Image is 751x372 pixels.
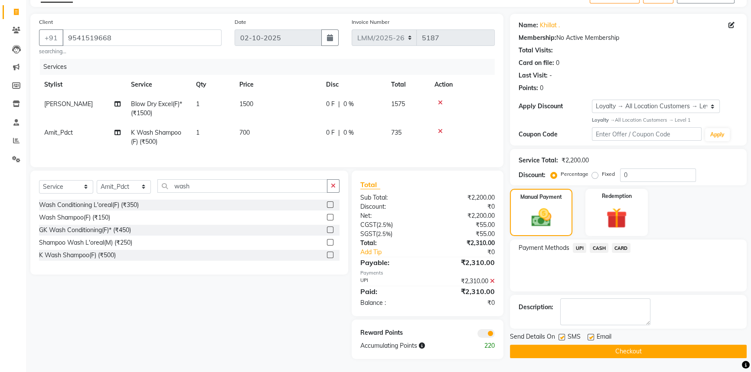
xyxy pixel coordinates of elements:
a: Add Tip [354,248,440,257]
span: | [338,100,340,109]
span: [PERSON_NAME] [44,100,93,108]
label: Fixed [602,170,615,178]
div: Membership: [519,33,556,42]
div: Total: [354,239,428,248]
div: - [549,71,552,80]
div: Paid: [354,286,428,297]
div: Balance : [354,298,428,307]
span: 735 [391,129,402,136]
label: Invoice Number [352,18,389,26]
th: Service [126,75,191,94]
div: Discount: [519,171,545,180]
div: Services [40,59,501,75]
span: UPI [573,243,586,253]
div: ₹55.00 [428,230,501,239]
input: Search or Scan [157,179,327,193]
strong: Loyalty → [592,117,615,123]
span: CASH [590,243,608,253]
div: UPI [354,277,428,286]
div: K Wash Shampoo(F) (₹500) [39,251,116,260]
span: CARD [612,243,630,253]
div: Last Visit: [519,71,548,80]
span: 700 [239,129,250,136]
span: 1500 [239,100,253,108]
span: SGST [360,230,376,238]
div: ( ) [354,230,428,239]
div: Total Visits: [519,46,553,55]
span: 2.5% [378,221,391,228]
div: ₹0 [440,248,501,257]
div: ₹2,200.00 [428,193,501,202]
div: Name: [519,21,538,30]
span: Send Details On [510,332,555,343]
div: Service Total: [519,156,558,165]
div: ₹2,310.00 [428,257,501,268]
th: Qty [191,75,234,94]
div: No Active Membership [519,33,738,42]
div: ₹2,310.00 [428,286,501,297]
span: K Wash Shampoo(F) (₹500) [131,129,181,146]
span: 1 [196,129,199,136]
div: ₹2,200.00 [428,211,501,220]
div: 0 [540,84,543,93]
span: 2.5% [378,230,391,237]
input: Search by Name/Mobile/Email/Code [62,29,222,46]
img: _cash.svg [525,206,558,229]
span: 0 % [343,128,354,137]
label: Client [39,18,53,26]
div: Wash Conditioning L'oreal(F) (₹350) [39,201,139,210]
span: 1575 [391,100,405,108]
small: searching... [39,48,222,55]
div: Payable: [354,257,428,268]
span: 0 F [326,100,335,109]
span: Amit_Pdct [44,129,73,136]
div: Sub Total: [354,193,428,202]
div: Reward Points [354,328,428,338]
div: Card on file: [519,58,554,68]
div: ₹2,310.00 [428,239,501,248]
th: Stylist [39,75,126,94]
label: Redemption [602,192,632,200]
span: 1 [196,100,199,108]
div: Net: [354,211,428,220]
label: Percentage [561,170,588,178]
span: SMS [568,332,581,343]
div: 220 [464,341,501,350]
label: Date [235,18,246,26]
th: Disc [321,75,386,94]
span: Blow Dry Excel(F)* (₹1500) [131,100,182,117]
button: Checkout [510,345,747,358]
span: | [338,128,340,137]
div: ₹2,310.00 [428,277,501,286]
div: Description: [519,303,553,312]
div: 0 [556,58,559,68]
div: Apply Discount [519,102,592,111]
div: Shampoo Wash L'oreal(M) (₹250) [39,238,132,247]
label: Manual Payment [520,193,562,201]
input: Enter Offer / Coupon Code [592,127,702,141]
button: Apply [705,128,730,141]
div: ₹0 [428,202,501,211]
span: Total [360,180,380,189]
th: Price [234,75,321,94]
img: _gift.svg [600,205,633,231]
div: GK Wash Conditioning(F)* (₹450) [39,226,131,235]
div: ₹2,200.00 [562,156,589,165]
span: 0 % [343,100,354,109]
div: ₹0 [428,298,501,307]
span: Email [597,332,611,343]
a: Khillat . [540,21,560,30]
span: 0 F [326,128,335,137]
div: Wash Shampoo(F) (₹150) [39,213,110,222]
div: Coupon Code [519,130,592,139]
div: ( ) [354,220,428,230]
div: Points: [519,84,538,93]
span: Payment Methods [519,243,569,252]
th: Total [386,75,429,94]
div: Discount: [354,202,428,211]
div: ₹55.00 [428,220,501,230]
div: Payments [360,269,495,277]
button: +91 [39,29,63,46]
div: All Location Customers → Level 1 [592,116,738,124]
span: CGST [360,221,376,229]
